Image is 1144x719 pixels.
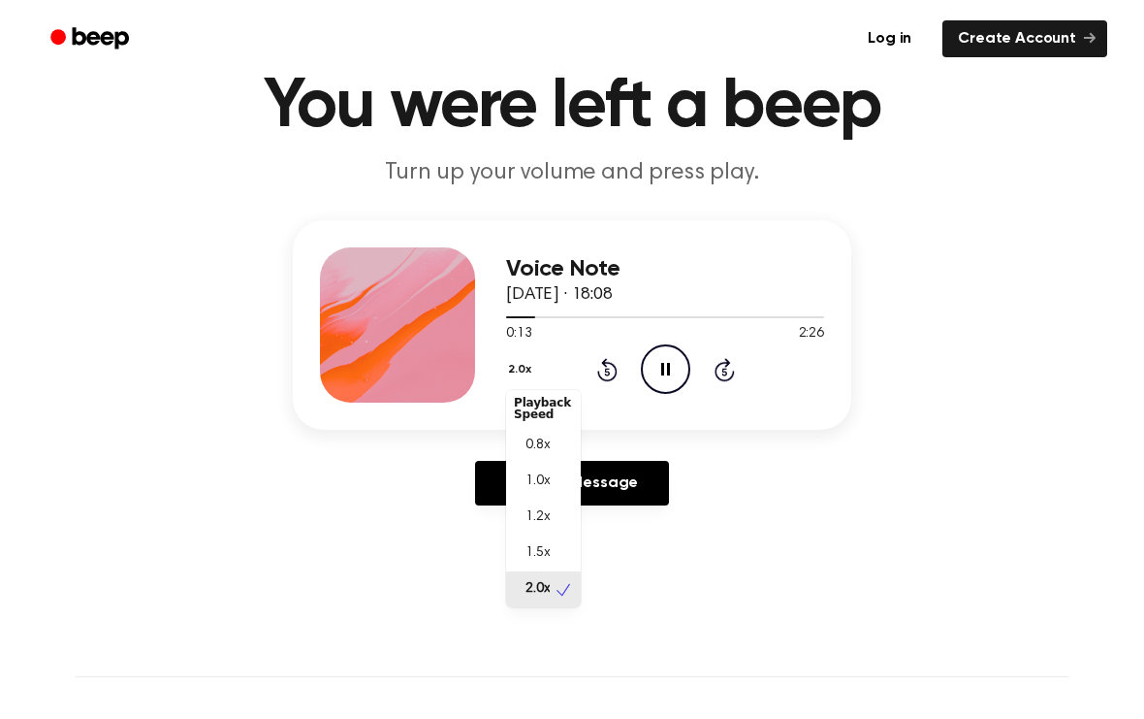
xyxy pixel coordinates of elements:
span: 1.5x [525,543,550,564]
span: 1.0x [525,472,550,492]
span: 1.2x [525,507,550,528]
span: 0.8x [525,436,550,456]
button: 2.0x [506,353,538,386]
div: 2.0x [506,390,581,607]
div: Playback Speed [506,389,581,428]
span: 2.0x [525,579,550,600]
